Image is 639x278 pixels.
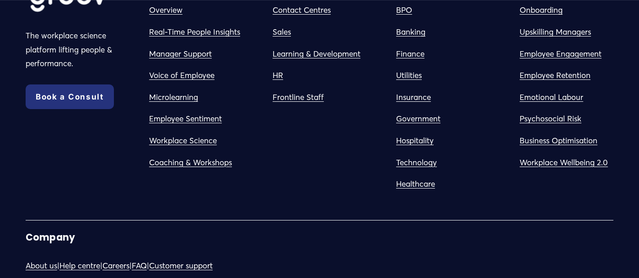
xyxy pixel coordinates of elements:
[149,25,240,39] a: Real-Time People Insights
[26,231,75,244] strong: Company
[273,90,324,105] a: Frontline Staff
[520,47,601,61] a: Employee Engagement
[149,156,232,170] a: Coaching & Workshops
[59,259,100,273] a: Help centre
[396,177,435,191] a: Healthcare
[590,156,608,170] a: g 2.0
[149,90,198,105] a: Microlearning
[520,134,597,148] a: Business Optimisation
[149,68,215,83] a: Voice of Employee
[396,156,437,170] a: Technology
[102,259,129,273] a: Careers
[396,134,434,148] a: Hospitality
[149,259,213,273] a: Customer support
[273,68,283,83] a: HR
[273,47,360,61] a: Learning & Development
[149,134,217,148] a: Workplace Science
[396,90,431,105] a: Insurance
[396,3,412,17] a: BPO
[520,90,583,105] a: Emotional Labour
[273,25,291,39] a: Sales
[273,3,331,17] a: Contact Centres
[520,156,590,170] a: Workplace Wellbein
[396,68,422,83] a: Utilities
[520,25,591,39] a: Upskilling Managers
[26,259,317,273] p: | | | |
[132,259,147,273] a: FAQ
[26,259,57,273] a: About us
[520,68,591,83] a: Employee Retention
[396,47,424,61] a: Finance
[149,47,212,61] a: Manager Support
[396,25,425,39] a: Banking
[396,112,440,126] a: Government
[149,112,222,126] a: Employee Sentiment
[26,84,114,109] a: Book a Consult
[26,29,119,71] p: The workplace science platform lifting people & performance.
[520,112,581,126] a: Psychosocial Risk
[520,3,563,17] a: Onboarding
